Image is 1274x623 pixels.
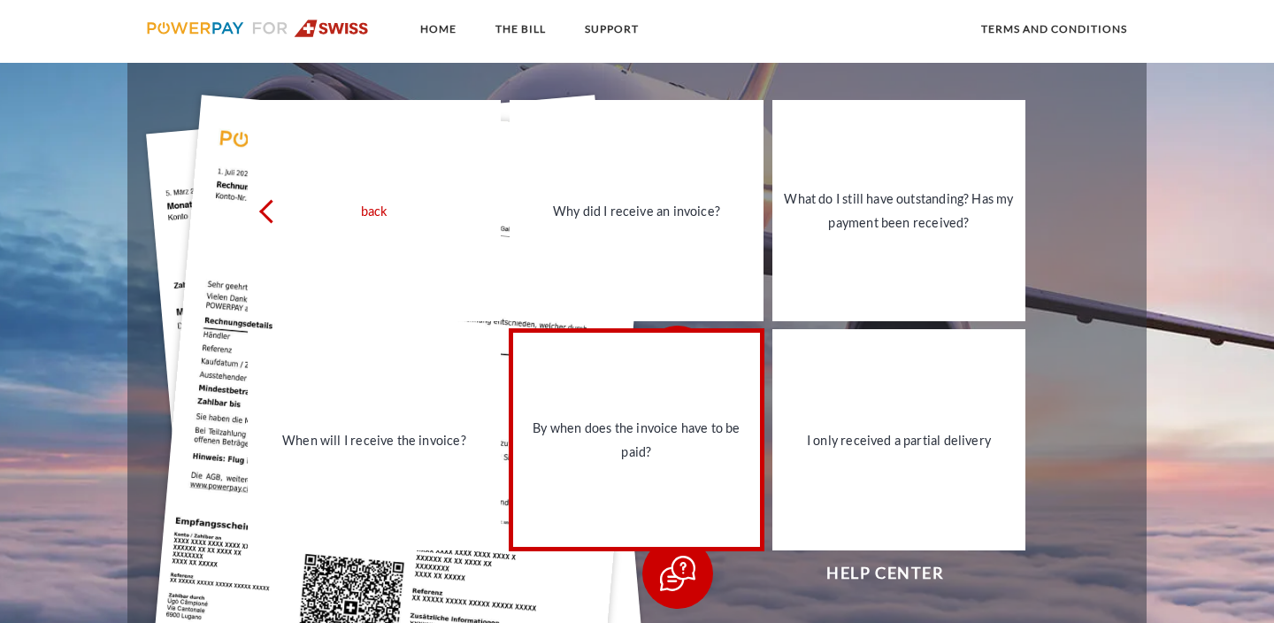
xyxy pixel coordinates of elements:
a: THE BILL [480,13,561,45]
img: qb_help.svg [656,551,700,596]
a: Home [405,13,472,45]
font: THE BILL [495,22,546,35]
font: terms and conditions [981,22,1127,35]
font: What do I still have outstanding? Has my payment been received? [784,191,1013,230]
font: SUPPORT [585,22,639,35]
button: Help Center [642,538,1102,609]
a: terms and conditions [966,13,1142,45]
img: logo-swiss.svg [147,19,369,37]
font: I only received a partial delivery [807,432,991,447]
a: What do I still have outstanding? Has my payment been received? [772,100,1026,321]
font: back [361,203,388,218]
a: SUPPORT [570,13,654,45]
font: Why did I receive an invoice? [553,203,720,218]
font: By when does the invoice have to be paid? [533,420,740,459]
font: Help Center [826,563,945,582]
font: Home [420,22,457,35]
font: When will I receive the invoice? [282,432,466,447]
